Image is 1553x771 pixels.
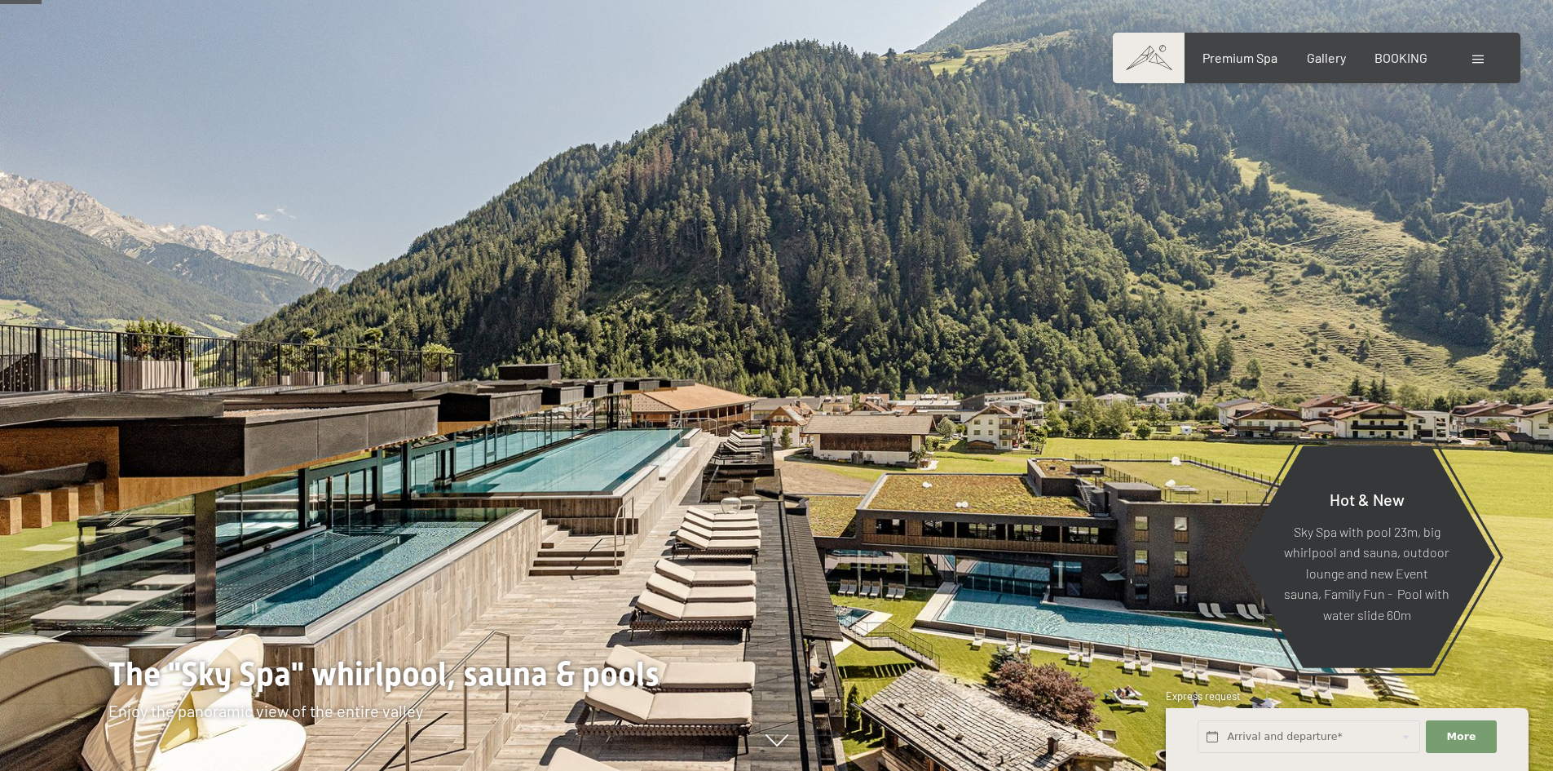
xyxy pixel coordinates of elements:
span: Hot & New [1330,489,1405,508]
a: Hot & New Sky Spa with pool 23m, big whirlpool and sauna, outdoor lounge and new Event sauna, Fam... [1238,445,1496,669]
button: More [1426,720,1496,754]
a: Premium Spa [1202,50,1277,65]
a: Gallery [1307,50,1346,65]
span: More [1447,729,1476,744]
p: Sky Spa with pool 23m, big whirlpool and sauna, outdoor lounge and new Event sauna, Family Fun - ... [1278,521,1455,625]
a: BOOKING [1374,50,1427,65]
span: Express request [1166,689,1241,702]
